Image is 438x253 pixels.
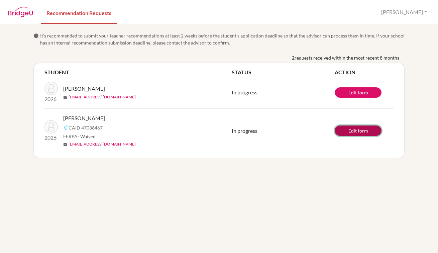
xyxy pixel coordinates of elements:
[232,89,257,95] span: In progress
[378,6,430,18] button: [PERSON_NAME]
[335,68,394,76] th: ACTION
[63,133,96,140] span: FERPA
[41,1,117,24] a: Recommendation Requests
[44,95,58,103] p: 2026
[69,94,136,100] a: [EMAIL_ADDRESS][DOMAIN_NAME]
[44,82,58,95] img: Bokstrom, Astrid
[63,85,105,93] span: [PERSON_NAME]
[8,7,33,17] img: BridgeU logo
[63,143,67,147] span: mail
[63,114,105,122] span: [PERSON_NAME]
[44,68,232,76] th: STUDENT
[335,87,381,98] a: Edit form
[44,134,58,142] p: 2026
[295,54,399,61] span: requests received within the most recent 8 months
[232,68,335,76] th: STATUS
[335,125,381,136] a: Edit form
[69,124,103,131] span: CAID 47036467
[69,141,136,147] a: [EMAIL_ADDRESS][DOMAIN_NAME]
[292,54,295,61] b: 2
[63,95,67,99] span: mail
[33,33,39,38] span: info
[232,128,257,134] span: In progress
[63,125,69,130] img: Common App logo
[40,32,405,46] span: It’s recommended to submit your teacher recommendations at least 2 weeks before the student’s app...
[78,134,96,139] span: - Waived
[44,120,58,134] img: Webel, Abigail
